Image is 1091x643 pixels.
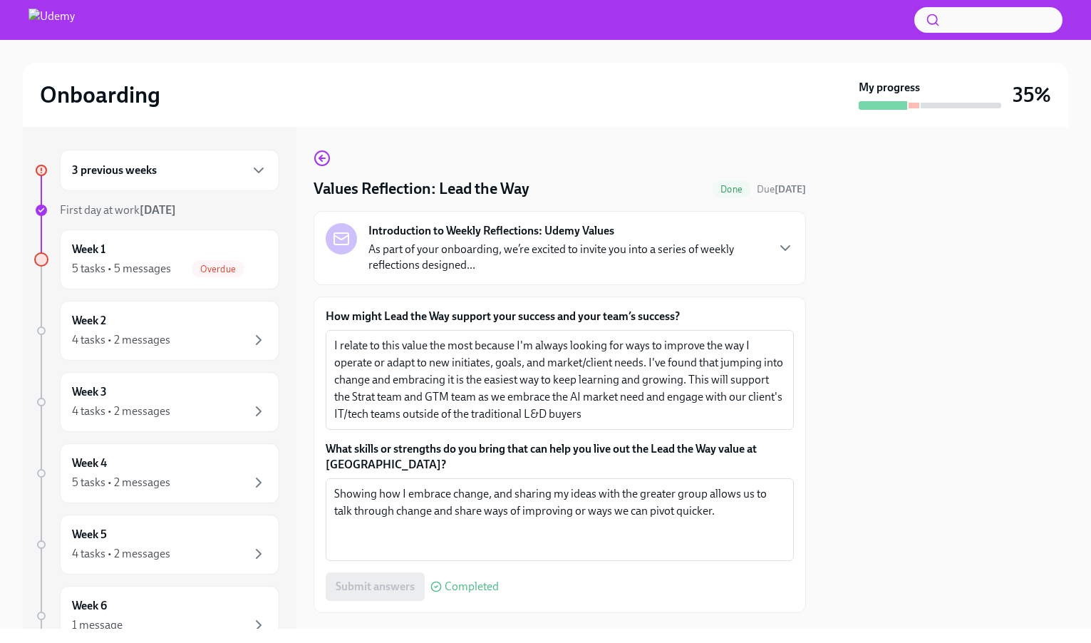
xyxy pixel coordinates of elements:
[72,546,170,562] div: 4 tasks • 2 messages
[326,309,794,324] label: How might Lead the Way support your success and your team’s success?
[72,261,171,277] div: 5 tasks • 5 messages
[334,485,785,554] textarea: Showing how I embrace change, and sharing my ideas with the greater group allows us to talk throu...
[72,598,107,614] h6: Week 6
[72,617,123,633] div: 1 message
[72,242,105,257] h6: Week 1
[326,441,794,473] label: What skills or strengths do you bring that can help you live out the Lead the Way value at [GEOGR...
[29,9,75,31] img: Udemy
[34,301,279,361] a: Week 24 tasks • 2 messages
[775,183,806,195] strong: [DATE]
[1013,82,1051,108] h3: 35%
[72,332,170,348] div: 4 tasks • 2 messages
[34,515,279,575] a: Week 54 tasks • 2 messages
[34,202,279,218] a: First day at work[DATE]
[757,182,806,196] span: September 1st, 2025 11:00
[314,178,529,200] h4: Values Reflection: Lead the Way
[334,337,785,423] textarea: I relate to this value the most because I'm always looking for ways to improve the way I operate ...
[72,403,170,419] div: 4 tasks • 2 messages
[712,184,751,195] span: Done
[859,80,920,96] strong: My progress
[60,203,176,217] span: First day at work
[34,443,279,503] a: Week 45 tasks • 2 messages
[72,527,107,542] h6: Week 5
[72,475,170,490] div: 5 tasks • 2 messages
[72,313,106,329] h6: Week 2
[368,223,614,239] strong: Introduction to Weekly Reflections: Udemy Values
[192,264,244,274] span: Overdue
[72,384,107,400] h6: Week 3
[34,230,279,289] a: Week 15 tasks • 5 messagesOverdue
[60,150,279,191] div: 3 previous weeks
[368,242,765,273] p: As part of your onboarding, we’re excited to invite you into a series of weekly reflections desig...
[445,581,499,592] span: Completed
[757,183,806,195] span: Due
[72,456,107,471] h6: Week 4
[72,163,157,178] h6: 3 previous weeks
[140,203,176,217] strong: [DATE]
[34,372,279,432] a: Week 34 tasks • 2 messages
[40,81,160,109] h2: Onboarding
